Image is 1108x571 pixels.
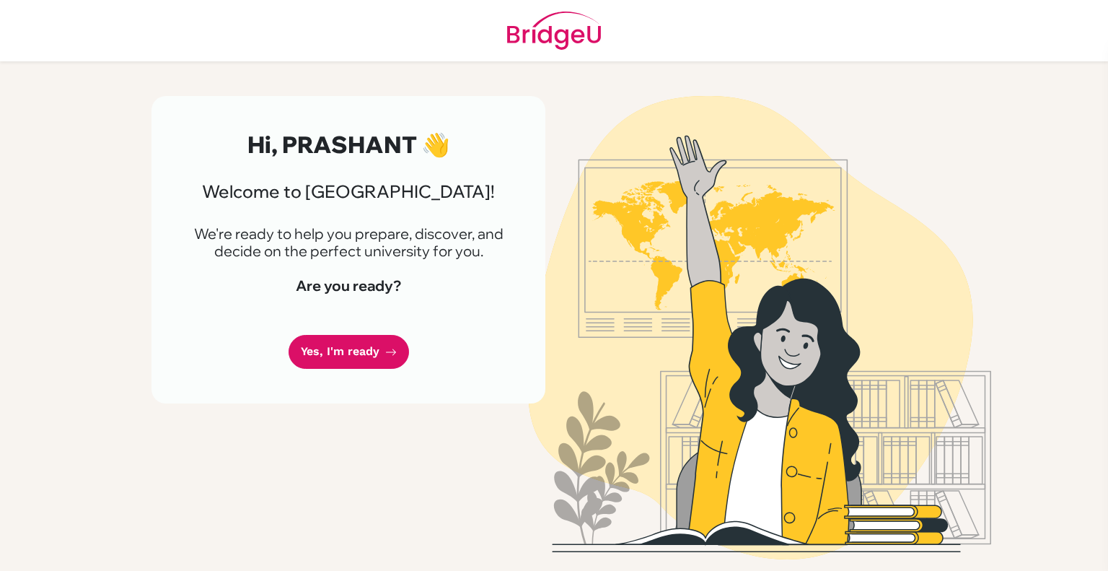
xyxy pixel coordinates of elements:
h3: Welcome to [GEOGRAPHIC_DATA]! [186,181,511,202]
a: Yes, I'm ready [289,335,409,369]
h4: Are you ready? [186,277,511,295]
h2: Hi, PRASHANT 👋 [186,131,511,158]
p: We're ready to help you prepare, discover, and decide on the perfect university for you. [186,225,511,260]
